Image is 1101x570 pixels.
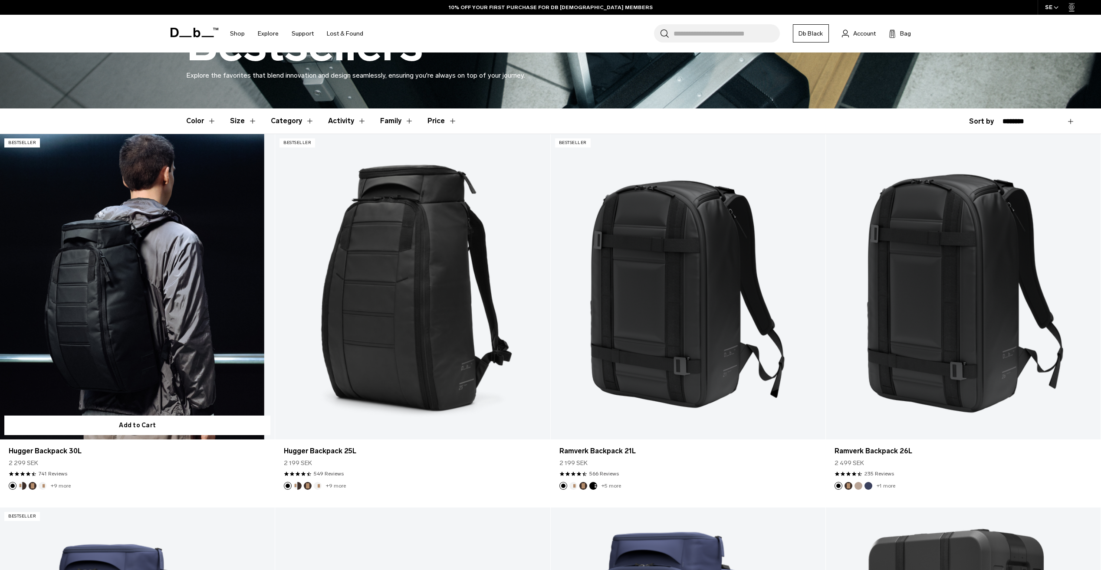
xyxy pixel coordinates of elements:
[19,482,26,490] button: Cappuccino
[39,482,46,490] button: Oatmilk
[900,29,911,38] span: Bag
[579,482,587,490] button: Espresso
[51,483,71,489] a: +9 more
[292,18,314,49] a: Support
[793,24,829,43] a: Db Black
[275,134,550,439] a: Hugger Backpack 25L
[864,470,894,478] a: 235 reviews
[9,482,16,490] button: Black Out
[304,482,312,490] button: Espresso
[328,108,366,134] button: Toggle Filter
[853,29,876,38] span: Account
[284,446,541,456] a: Hugger Backpack 25L
[889,28,911,39] button: Bag
[258,18,279,49] a: Explore
[9,459,38,468] span: 2 299 SEK
[186,71,525,79] span: Explore the favorites that blend innovation and design seamlessly, ensuring you're always on top ...
[223,15,370,52] nav: Main Navigation
[271,108,314,134] button: Toggle Filter
[589,470,619,478] a: 566 reviews
[39,470,67,478] a: 741 reviews
[559,446,817,456] a: Ramverk Backpack 21L
[835,459,864,468] span: 2 499 SEK
[569,482,577,490] button: Oatmilk
[380,108,414,134] button: Toggle Filter
[845,482,852,490] button: Espresso
[4,512,40,521] p: Bestseller
[855,482,862,490] button: Fogbow Beige
[284,459,312,468] span: 2 199 SEK
[314,470,344,478] a: 549 reviews
[4,138,40,147] p: Bestseller
[449,3,653,11] a: 10% OFF YOUR FIRST PURCHASE FOR DB [DEMOGRAPHIC_DATA] MEMBERS
[284,482,292,490] button: Black Out
[186,108,216,134] button: Toggle Filter
[314,482,322,490] button: Oatmilk
[864,482,872,490] button: Blue Hour
[877,483,895,489] a: +1 more
[294,482,302,490] button: Cappuccino
[835,446,1092,456] a: Ramverk Backpack 26L
[551,134,825,439] a: Ramverk Backpack 21L
[555,138,591,147] p: Bestseller
[559,482,567,490] button: Black Out
[326,483,346,489] a: +9 more
[427,108,457,134] button: Toggle Price
[4,416,270,435] button: Add to Cart
[29,482,36,490] button: Espresso
[559,459,588,468] span: 2 199 SEK
[327,18,363,49] a: Lost & Found
[589,482,597,490] button: Charcoal Grey
[230,18,245,49] a: Shop
[826,134,1101,439] a: Ramverk Backpack 26L
[279,138,315,147] p: Bestseller
[835,482,842,490] button: Black Out
[9,446,266,456] a: Hugger Backpack 30L
[842,28,876,39] a: Account
[230,108,257,134] button: Toggle Filter
[601,483,621,489] a: +5 more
